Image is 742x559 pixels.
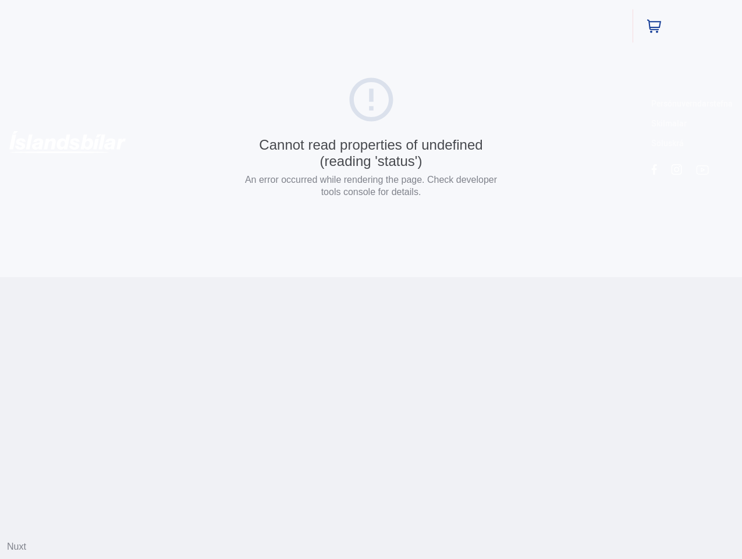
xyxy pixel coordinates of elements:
a: Nuxt [7,542,26,551]
a: Söluskrá [651,137,684,148]
a: Persónuverndarstefna [651,98,733,109]
button: Opna LiveChat spjallviðmót [9,5,44,40]
p: An error occurred while rendering the page. Check developer tools console for details. [240,174,502,198]
a: Skilmalar [651,118,687,129]
div: Cannot read properties of undefined (reading 'status') [240,137,502,169]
